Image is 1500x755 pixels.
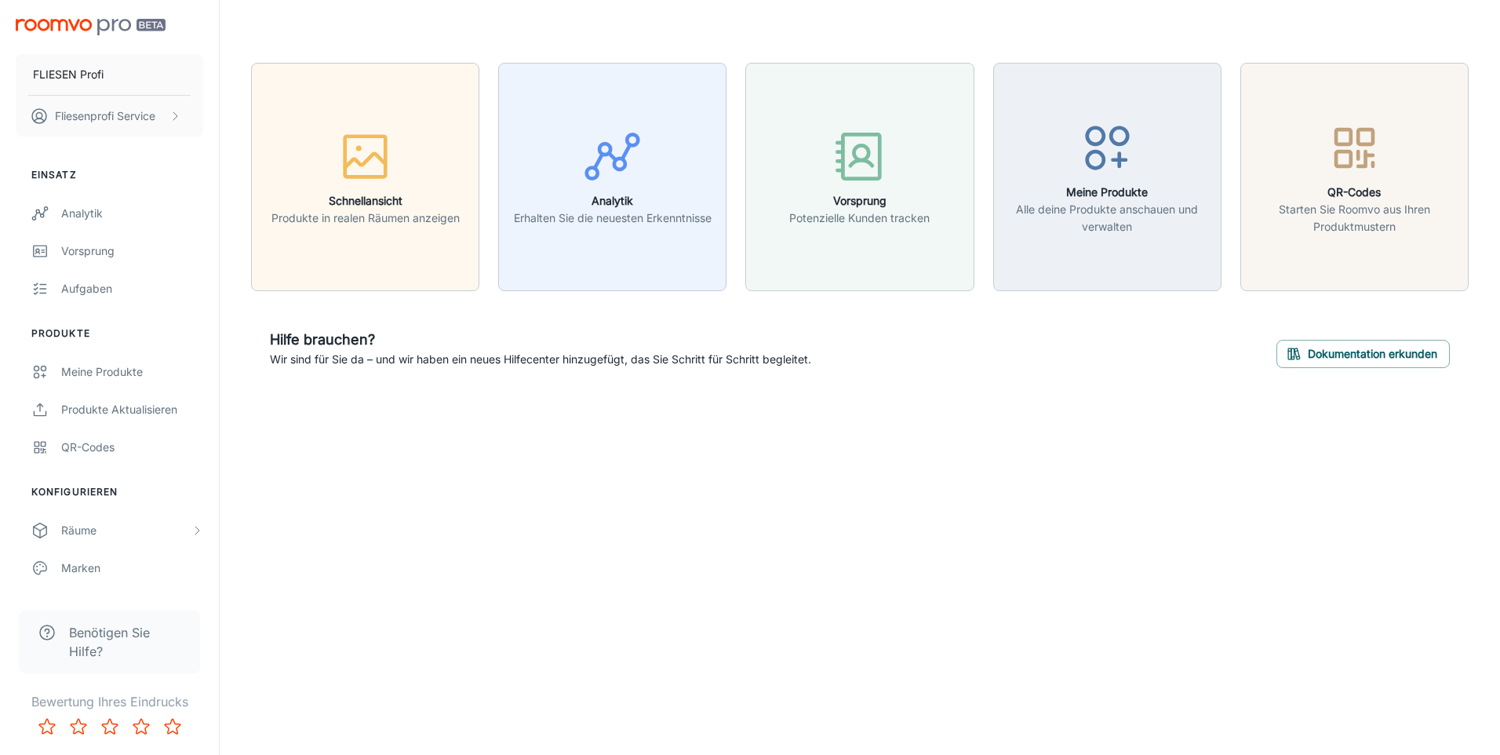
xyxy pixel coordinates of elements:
h6: Vorsprung [789,192,930,210]
a: Meine ProdukteAlle deine Produkte anschauen und verwalten [993,168,1221,184]
button: VorsprungPotenzielle Kunden tracken [745,63,974,291]
button: FLIESEN Profi [16,54,203,95]
h6: Analytik [514,192,712,210]
h6: QR-Codes [1251,184,1458,201]
p: Fliesenprofi Service [55,108,155,125]
div: Produkte aktualisieren [61,401,203,418]
a: AnalytikErhalten Sie die neuesten Erkenntnisse [498,168,726,184]
p: Alle deine Produkte anschauen und verwalten [1003,201,1211,235]
p: Produkte in realen Räumen anzeigen [271,210,460,227]
div: QR-Codes [61,439,203,456]
p: Potenzielle Kunden tracken [789,210,930,227]
button: Dokumentation erkunden [1276,340,1450,368]
button: QR-CodesStarten Sie Roomvo aus Ihren Produktmustern [1240,63,1469,291]
a: QR-CodesStarten Sie Roomvo aus Ihren Produktmustern [1240,168,1469,184]
p: FLIESEN Profi [33,66,104,83]
h6: Hilfe brauchen? [270,329,811,351]
h6: Meine Produkte [1003,184,1211,201]
p: Starten Sie Roomvo aus Ihren Produktmustern [1251,201,1458,235]
div: Vorsprung [61,243,203,260]
h6: Schnellansicht [271,192,460,210]
a: VorsprungPotenzielle Kunden tracken [745,168,974,184]
button: Meine ProdukteAlle deine Produkte anschauen und verwalten [993,63,1221,291]
a: Dokumentation erkunden [1276,345,1450,361]
button: SchnellansichtProdukte in realen Räumen anzeigen [251,63,479,291]
img: Roomvo PRO Beta [16,19,166,35]
div: Analytik [61,205,203,222]
button: AnalytikErhalten Sie die neuesten Erkenntnisse [498,63,726,291]
p: Wir sind für Sie da – und wir haben ein neues Hilfecenter hinzugefügt, das Sie Schritt für Schrit... [270,351,811,368]
button: Fliesenprofi Service [16,96,203,137]
p: Erhalten Sie die neuesten Erkenntnisse [514,210,712,227]
div: Meine Produkte [61,363,203,381]
font: Dokumentation erkunden [1308,345,1437,363]
div: Aufgaben [61,280,203,297]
